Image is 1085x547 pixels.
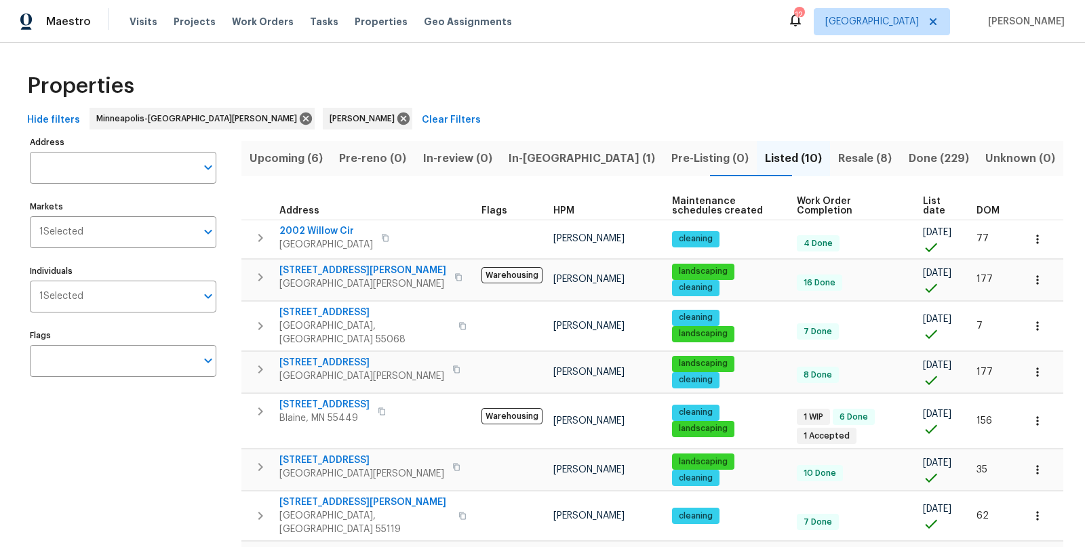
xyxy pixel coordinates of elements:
[279,369,444,383] span: [GEOGRAPHIC_DATA][PERSON_NAME]
[923,504,951,514] span: [DATE]
[834,411,873,423] span: 6 Done
[279,277,446,291] span: [GEOGRAPHIC_DATA][PERSON_NAME]
[553,367,625,377] span: [PERSON_NAME]
[279,306,450,319] span: [STREET_ADDRESS]
[39,291,83,302] span: 1 Selected
[39,226,83,238] span: 1 Selected
[673,233,718,245] span: cleaning
[838,149,892,168] span: Resale (8)
[923,197,953,216] span: List date
[671,149,749,168] span: Pre-Listing (0)
[30,203,216,211] label: Markets
[794,8,804,22] div: 12
[339,149,406,168] span: Pre-reno (0)
[481,267,542,283] span: Warehousing
[22,108,85,133] button: Hide filters
[923,361,951,370] span: [DATE]
[30,331,216,340] label: Flags
[923,315,951,324] span: [DATE]
[923,458,951,468] span: [DATE]
[923,409,951,419] span: [DATE]
[330,112,400,125] span: [PERSON_NAME]
[509,149,655,168] span: In-[GEOGRAPHIC_DATA] (1)
[976,367,993,377] span: 177
[130,15,157,28] span: Visits
[422,112,481,129] span: Clear Filters
[553,275,625,284] span: [PERSON_NAME]
[279,238,373,251] span: [GEOGRAPHIC_DATA]
[976,416,992,426] span: 156
[553,511,625,521] span: [PERSON_NAME]
[174,15,216,28] span: Projects
[416,108,486,133] button: Clear Filters
[673,456,733,468] span: landscaping
[798,369,837,381] span: 8 Done
[923,228,951,237] span: [DATE]
[798,238,838,249] span: 4 Done
[355,15,408,28] span: Properties
[765,149,822,168] span: Listed (10)
[232,15,294,28] span: Work Orders
[279,356,444,369] span: [STREET_ADDRESS]
[199,158,218,177] button: Open
[481,206,507,216] span: Flags
[424,15,512,28] span: Geo Assignments
[422,149,492,168] span: In-review (0)
[976,275,993,284] span: 177
[279,453,444,467] span: [STREET_ADDRESS]
[909,149,969,168] span: Done (229)
[30,138,216,146] label: Address
[279,264,446,277] span: [STREET_ADDRESS][PERSON_NAME]
[553,416,625,426] span: [PERSON_NAME]
[27,79,134,93] span: Properties
[250,149,323,168] span: Upcoming (6)
[199,287,218,306] button: Open
[798,516,837,528] span: 7 Done
[976,321,983,331] span: 7
[798,468,842,479] span: 10 Done
[279,411,370,425] span: Blaine, MN 55449
[279,319,450,346] span: [GEOGRAPHIC_DATA], [GEOGRAPHIC_DATA] 55068
[673,358,733,369] span: landscaping
[673,374,718,386] span: cleaning
[279,467,444,481] span: [GEOGRAPHIC_DATA][PERSON_NAME]
[923,268,951,278] span: [DATE]
[798,430,855,442] span: 1 Accepted
[310,17,338,26] span: Tasks
[797,197,900,216] span: Work Order Completion
[279,224,373,238] span: 2002 Willow Cir
[279,509,450,536] span: [GEOGRAPHIC_DATA], [GEOGRAPHIC_DATA] 55119
[673,266,733,277] span: landscaping
[983,15,1065,28] span: [PERSON_NAME]
[96,112,302,125] span: Minneapolis-[GEOGRAPHIC_DATA][PERSON_NAME]
[553,234,625,243] span: [PERSON_NAME]
[279,206,319,216] span: Address
[553,206,574,216] span: HPM
[279,398,370,411] span: [STREET_ADDRESS]
[976,465,987,474] span: 35
[673,282,718,293] span: cleaning
[798,277,841,289] span: 16 Done
[673,328,733,340] span: landscaping
[30,267,216,275] label: Individuals
[199,222,218,241] button: Open
[976,234,989,243] span: 77
[279,495,450,509] span: [STREET_ADDRESS][PERSON_NAME]
[673,423,733,434] span: landscaping
[673,472,718,484] span: cleaning
[798,326,837,338] span: 7 Done
[673,407,718,418] span: cleaning
[673,510,718,522] span: cleaning
[27,112,80,129] span: Hide filters
[46,15,91,28] span: Maestro
[976,206,1000,216] span: DOM
[672,197,774,216] span: Maintenance schedules created
[553,465,625,474] span: [PERSON_NAME]
[553,321,625,331] span: [PERSON_NAME]
[673,312,718,323] span: cleaning
[323,108,412,129] div: [PERSON_NAME]
[199,351,218,370] button: Open
[798,411,829,423] span: 1 WIP
[90,108,315,129] div: Minneapolis-[GEOGRAPHIC_DATA][PERSON_NAME]
[976,511,989,521] span: 62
